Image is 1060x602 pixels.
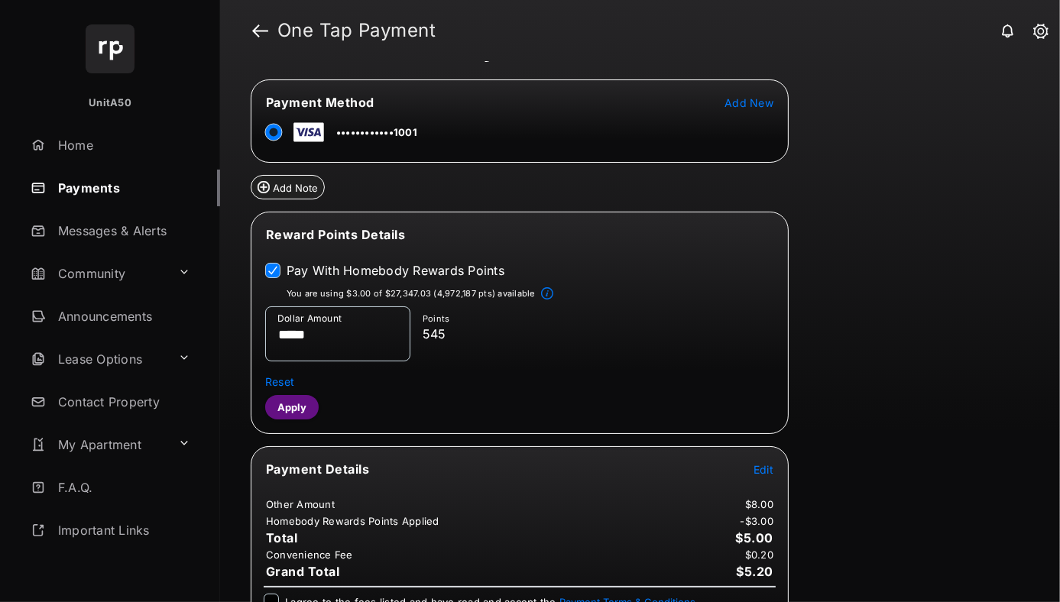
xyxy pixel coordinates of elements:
[754,461,773,477] button: Edit
[265,374,294,389] button: Reset
[265,497,336,511] td: Other Amount
[754,463,773,476] span: Edit
[266,461,370,477] span: Payment Details
[266,530,298,545] span: Total
[24,426,172,463] a: My Apartment
[265,548,354,562] td: Convenience Fee
[265,395,319,419] button: Apply
[736,530,774,545] span: $5.00
[24,170,220,206] a: Payments
[336,126,417,138] span: ••••••••••••1001
[86,24,135,73] img: svg+xml;base64,PHN2ZyB4bWxucz0iaHR0cDovL3d3dy53My5vcmcvMjAwMC9zdmciIHdpZHRoPSI2NCIgaGVpZ2h0PSI2NC...
[423,312,768,325] p: Points
[287,263,504,278] label: Pay With Homebody Rewards Points
[744,497,774,511] td: $8.00
[287,287,535,300] p: You are using $3.00 of $27,347.03 (4,972,187 pts) available
[24,384,220,420] a: Contact Property
[24,255,172,292] a: Community
[737,564,774,579] span: $5.20
[24,212,220,249] a: Messages & Alerts
[266,564,340,579] span: Grand Total
[724,96,773,109] span: Add New
[265,375,294,388] span: Reset
[740,514,775,528] td: - $3.00
[24,512,196,549] a: Important Links
[24,298,220,335] a: Announcements
[89,95,131,111] p: UnitA50
[724,95,773,110] button: Add New
[744,548,774,562] td: $0.20
[266,95,374,110] span: Payment Method
[24,127,220,163] a: Home
[266,227,406,242] span: Reward Points Details
[423,325,768,343] p: 545
[24,555,220,591] a: Logout
[24,341,172,377] a: Lease Options
[265,514,440,528] td: Homebody Rewards Points Applied
[277,21,436,40] strong: One Tap Payment
[251,175,325,199] button: Add Note
[24,469,220,506] a: F.A.Q.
